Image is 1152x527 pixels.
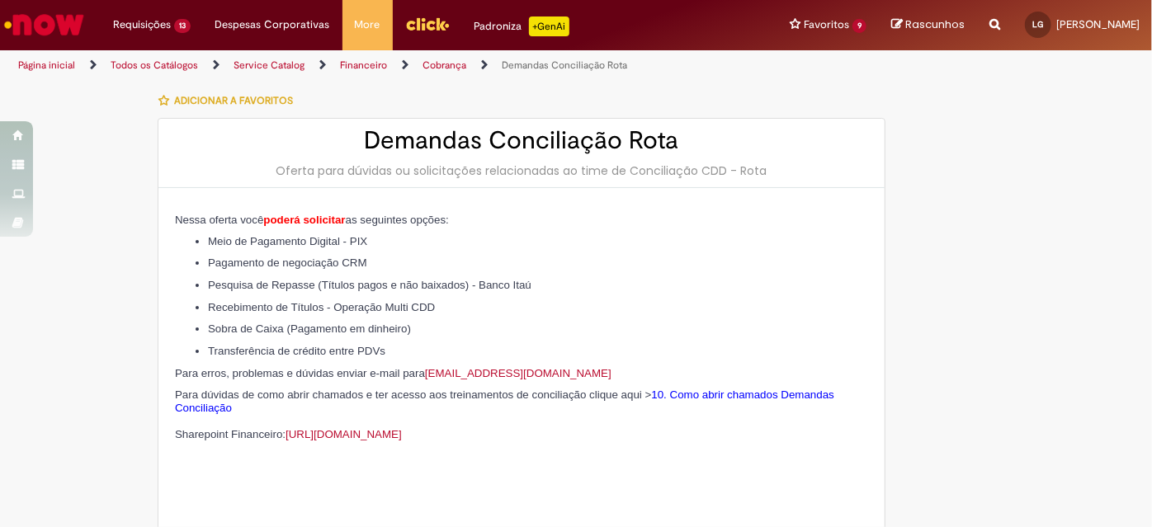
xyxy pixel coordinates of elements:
span: Rascunhos [905,16,965,32]
a: Todos os Catálogos [111,59,198,72]
span: Sobra de Caixa (Pagamento em dinheiro) [208,322,411,335]
span: Pesquisa de Repasse (Títulos pagos e não baixados) - Banco Itaú [208,279,531,291]
span: More [355,16,380,33]
a: Página inicial [18,59,75,72]
ul: Trilhas de página [12,50,756,81]
span: [PERSON_NAME] [1056,17,1140,31]
a: Service Catalog [234,59,305,72]
span: Para dúvidas de como abrir chamados e ter acesso aos treinamentos de conciliação clique aqui > Sh... [175,388,834,440]
span: Despesas Corporativas [215,16,330,33]
span: LG [1033,19,1044,30]
a: Demandas Conciliação Rota [502,59,627,72]
span: 13 [174,19,191,33]
p: +GenAi [529,16,569,36]
a: 10. Como abrir chamados Demandas Conciliação [175,388,834,414]
a: Cobrança [423,59,466,72]
span: Recebimento de Títulos - Operação Multi CDD [208,301,435,313]
span: Para erros, problemas e dúvidas enviar e-mail para [175,367,611,379]
span: Favoritos [804,16,849,33]
span: Adicionar a Favoritos [174,94,293,107]
h2: Demandas Conciliação Rota [175,127,868,154]
span: 9 [852,19,866,33]
div: Oferta para dúvidas ou solicitações relacionadas ao time de Conciliação CDD - Rota [175,162,868,179]
a: [EMAIL_ADDRESS][DOMAIN_NAME] [425,367,611,379]
div: Padroniza [474,16,569,36]
span: Requisições [113,16,171,33]
span: Transferência de crédito entre PDVs [208,345,385,357]
span: as seguintes opções: [346,214,449,226]
span: Nessa oferta você [175,214,263,226]
span: Pagamento de negociação CRM [208,256,367,269]
span: poderá solicitar [263,214,345,226]
a: Rascunhos [891,17,965,33]
img: ServiceNow [2,8,87,41]
a: [URL][DOMAIN_NAME] [286,428,402,440]
span: Meio de Pagamento Digital - PIX [208,235,367,247]
a: Financeiro [340,59,387,72]
img: click_logo_yellow_360x200.png [405,12,450,36]
button: Adicionar a Favoritos [158,83,302,118]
